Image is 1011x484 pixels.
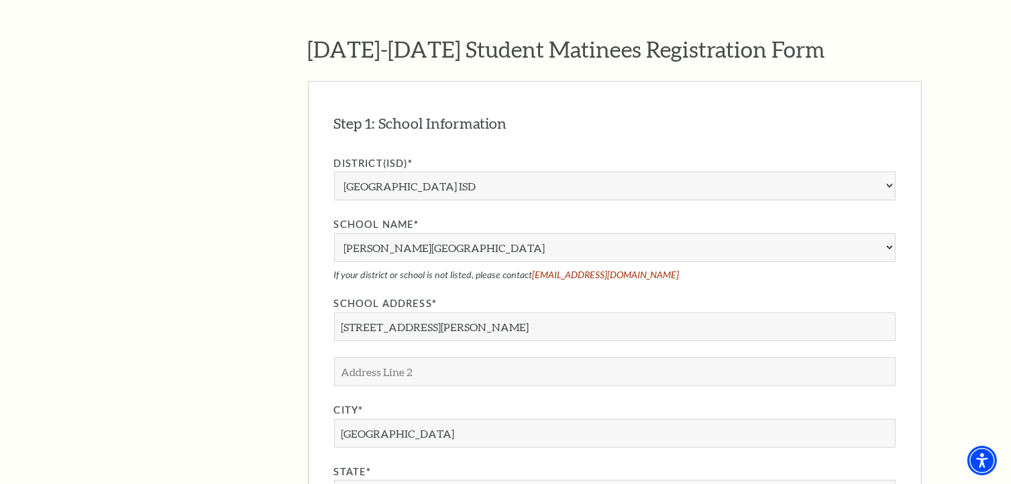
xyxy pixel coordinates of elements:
[334,269,896,280] p: If your district or school is not listed, please contact
[334,402,896,419] label: City*
[334,156,896,172] label: District(ISD)*
[334,312,896,341] input: Street Address
[334,113,507,134] h3: Step 1: School Information
[967,446,997,475] div: Accessibility Menu
[533,269,680,280] a: [EMAIL_ADDRESS][DOMAIN_NAME]
[334,296,896,312] label: School Address*
[308,36,922,62] h2: [DATE]-[DATE] Student Matinees Registration Form
[334,217,896,233] label: School Name*
[334,357,896,386] input: Address Line 2
[334,464,896,481] label: State*
[334,172,896,200] select: District(ISD)*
